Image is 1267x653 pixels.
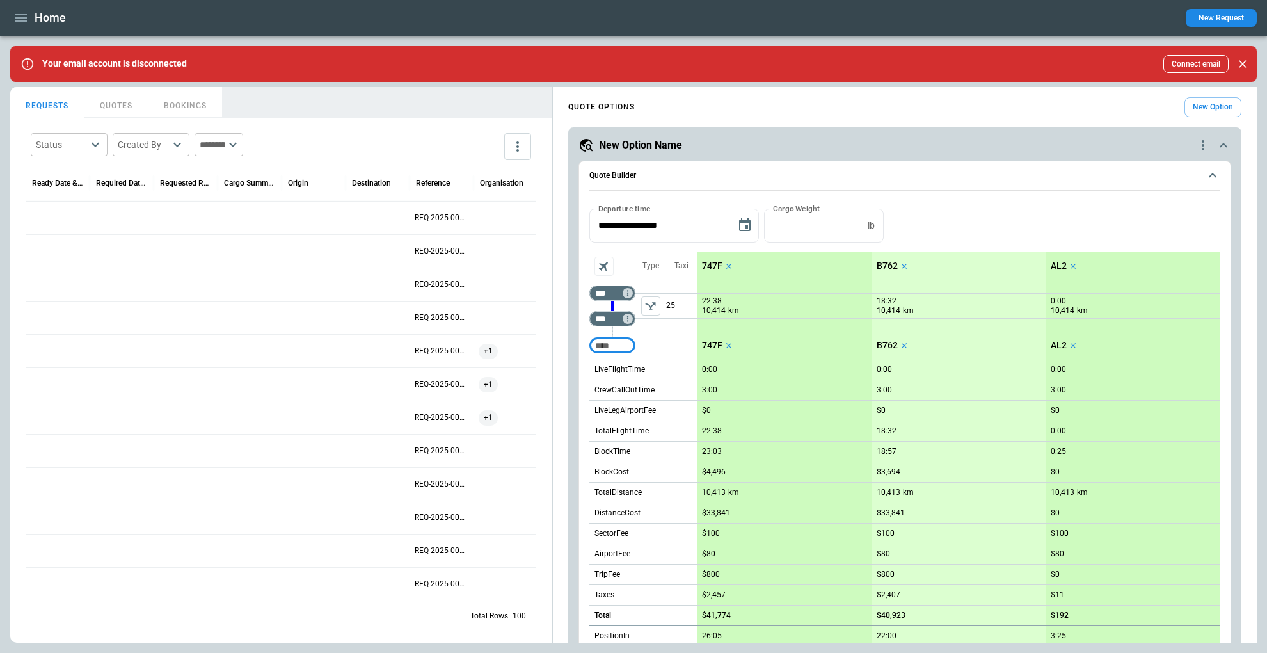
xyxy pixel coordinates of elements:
[903,305,914,316] p: km
[702,426,722,436] p: 22:38
[702,447,722,456] p: 23:03
[594,508,641,519] p: DistanceCost
[877,590,900,600] p: $2,407
[877,426,896,436] p: 18:32
[416,179,450,188] div: Reference
[1195,138,1211,153] div: quote-option-actions
[1077,305,1088,316] p: km
[877,631,896,641] p: 22:00
[415,579,468,590] p: REQ-2025-001898
[589,172,636,180] h6: Quote Builder
[702,406,711,415] p: $0
[877,340,898,351] p: B762
[1051,570,1060,579] p: $0
[84,87,148,118] button: QUOTES
[415,312,468,323] p: REQ-2025-001906
[1051,467,1060,477] p: $0
[1051,549,1064,559] p: $80
[479,401,498,434] span: +1
[415,512,468,523] p: REQ-2025-001900
[641,296,660,316] button: left aligned
[415,446,468,456] p: REQ-2025-001902
[877,467,900,477] p: $3,694
[1051,447,1066,456] p: 0:25
[728,305,739,316] p: km
[160,179,211,188] div: Requested Route
[1051,426,1066,436] p: 0:00
[415,246,468,257] p: REQ-2025-001908
[594,549,630,560] p: AirportFee
[594,590,614,601] p: Taxes
[589,311,635,326] div: Too short
[1051,529,1069,538] p: $100
[702,508,730,518] p: $33,841
[877,529,895,538] p: $100
[877,488,900,497] p: 10,413
[1051,340,1067,351] p: AL2
[702,261,722,271] p: 747F
[470,611,510,622] p: Total Rows:
[1051,296,1066,306] p: 0:00
[1051,508,1060,518] p: $0
[415,213,468,223] p: REQ-2025-001909
[674,261,689,271] p: Taxi
[589,286,635,301] div: Too short
[1051,406,1060,415] p: $0
[598,203,651,214] label: Departure time
[702,340,722,351] p: 747F
[773,203,820,214] label: Cargo Weight
[589,161,1220,191] button: Quote Builder
[1051,590,1064,600] p: $11
[594,528,628,539] p: SectorFee
[594,569,620,580] p: TripFee
[877,365,892,375] p: 0:00
[594,487,642,498] p: TotalDistance
[415,545,468,556] p: REQ-2025-001899
[594,446,630,457] p: BlockTime
[702,549,715,559] p: $80
[877,385,892,395] p: 3:00
[10,87,84,118] button: REQUESTS
[702,631,722,641] p: 26:05
[479,335,498,367] span: +1
[732,213,758,238] button: Choose date, selected date is Oct 5, 2025
[1051,305,1074,316] p: 10,414
[594,364,645,375] p: LiveFlightTime
[42,58,187,69] p: Your email account is disconnected
[415,412,468,423] p: REQ-2025-001903
[1163,55,1229,73] button: Connect email
[594,385,655,396] p: CrewCallOutTime
[666,294,697,318] p: 25
[415,379,468,390] p: REQ-2025-001904
[504,133,531,160] button: more
[702,488,726,497] p: 10,413
[594,405,656,416] p: LiveLegAirportFee
[877,447,896,456] p: 18:57
[1051,611,1069,620] p: $192
[877,305,900,316] p: 10,414
[594,611,611,620] h6: Total
[702,611,731,620] p: $41,774
[868,220,875,231] p: lb
[702,570,720,579] p: $800
[877,406,886,415] p: $0
[877,570,895,579] p: $800
[589,338,635,353] div: Too short
[702,385,717,395] p: 3:00
[1234,55,1252,73] button: Close
[479,368,498,401] span: +1
[148,87,223,118] button: BOOKINGS
[36,138,87,151] div: Status
[877,261,898,271] p: B762
[118,138,169,151] div: Created By
[594,467,629,478] p: BlockCost
[288,179,308,188] div: Origin
[1051,488,1074,497] p: 10,413
[480,179,523,188] div: Organisation
[1186,9,1257,27] button: New Request
[877,296,896,306] p: 18:32
[578,138,1231,153] button: New Option Namequote-option-actions
[1234,50,1252,78] div: dismiss
[641,296,660,316] span: Type of sector
[594,426,649,437] p: TotalFlightTime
